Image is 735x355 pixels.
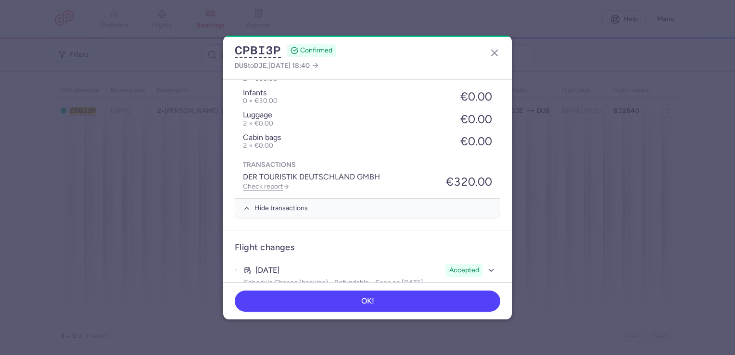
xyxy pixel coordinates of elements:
[254,62,267,69] span: DJE
[361,297,374,305] span: OK!
[241,261,500,290] button: [DATE]AcceptedSchedule Change (booking) • Refundable • Seen on [DATE]
[300,46,332,55] span: CONFIRMED
[235,242,294,253] h3: Flight changes
[235,43,281,58] button: CPBI3P
[460,135,492,148] div: €0.00
[243,161,492,169] h4: Transactions
[255,266,279,275] time: [DATE]
[243,97,278,105] p: 0 × €30.00
[244,279,497,287] p: Schedule Change (booking) • Refundable • Seen on [DATE]
[243,182,290,190] a: Check report
[243,89,278,97] p: infants
[460,113,492,126] div: €0.00
[235,291,500,312] button: OK!
[243,133,281,142] p: cabin bags
[235,60,319,72] a: DUStoDJE,[DATE] 18:40
[268,62,310,70] span: [DATE] 18:40
[235,62,248,69] span: DUS
[243,111,273,119] p: luggage
[460,90,492,103] div: €0.00
[446,68,492,81] div: €120.00
[243,142,281,150] li: 2 × €0.00
[243,120,273,127] li: 2 × €0.00
[243,173,380,181] p: DER TOURISTIK DEUTSCHLAND GMBH
[235,60,310,72] span: to ,
[449,266,479,275] span: Accepted
[235,198,500,218] button: Hide transactions
[446,175,492,189] p: €320.00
